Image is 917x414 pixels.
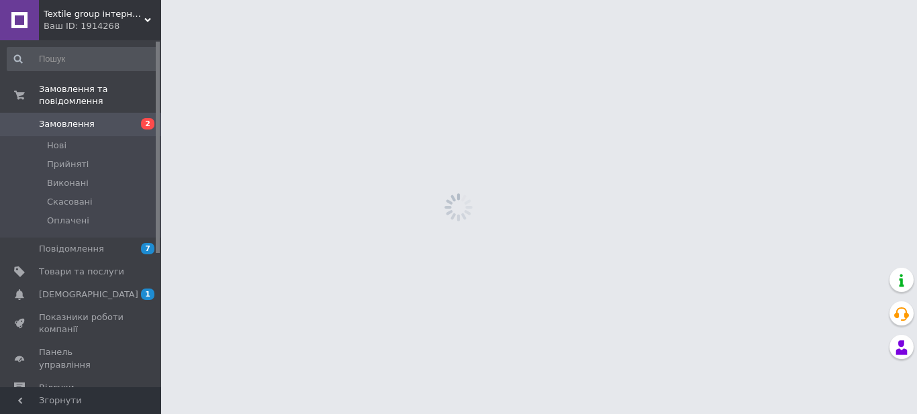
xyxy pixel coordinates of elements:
span: Скасовані [47,196,93,208]
input: Пошук [7,47,158,71]
span: Відгуки [39,382,74,394]
span: Виконані [47,177,89,189]
span: Прийняті [47,158,89,170]
div: Ваш ID: 1914268 [44,20,161,32]
span: 1 [141,289,154,300]
span: [DEMOGRAPHIC_DATA] [39,289,138,301]
span: Замовлення та повідомлення [39,83,161,107]
span: Повідомлення [39,243,104,255]
span: Textile group інтернет-магазин штор, гардин [44,8,144,20]
span: 2 [141,118,154,130]
span: Замовлення [39,118,95,130]
span: Товари та послуги [39,266,124,278]
span: 7 [141,243,154,254]
span: Панель управління [39,346,124,370]
span: Нові [47,140,66,152]
span: Оплачені [47,215,89,227]
span: Показники роботи компанії [39,311,124,335]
